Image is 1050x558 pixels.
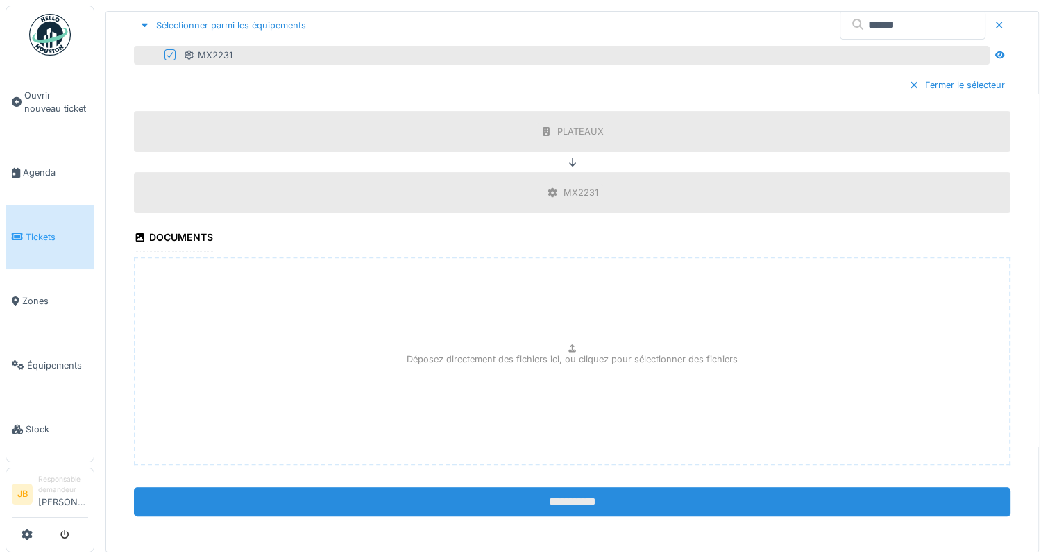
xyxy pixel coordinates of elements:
[27,359,88,372] span: Équipements
[557,125,604,138] div: PLATEAUX
[903,76,1010,94] div: Fermer le sélecteur
[6,205,94,269] a: Tickets
[6,333,94,397] a: Équipements
[26,423,88,436] span: Stock
[407,353,738,366] p: Déposez directement des fichiers ici, ou cliquez pour sélectionner des fichiers
[24,89,88,115] span: Ouvrir nouveau ticket
[29,14,71,56] img: Badge_color-CXgf-gQk.svg
[38,474,88,496] div: Responsable demandeur
[184,49,232,62] div: MX2231
[564,186,598,199] div: MX2231
[134,227,213,251] div: Documents
[38,474,88,514] li: [PERSON_NAME]
[26,230,88,244] span: Tickets
[6,397,94,461] a: Stock
[12,474,88,518] a: JB Responsable demandeur[PERSON_NAME]
[23,166,88,179] span: Agenda
[6,141,94,205] a: Agenda
[6,269,94,333] a: Zones
[6,63,94,141] a: Ouvrir nouveau ticket
[22,294,88,307] span: Zones
[134,16,312,35] div: Sélectionner parmi les équipements
[12,484,33,505] li: JB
